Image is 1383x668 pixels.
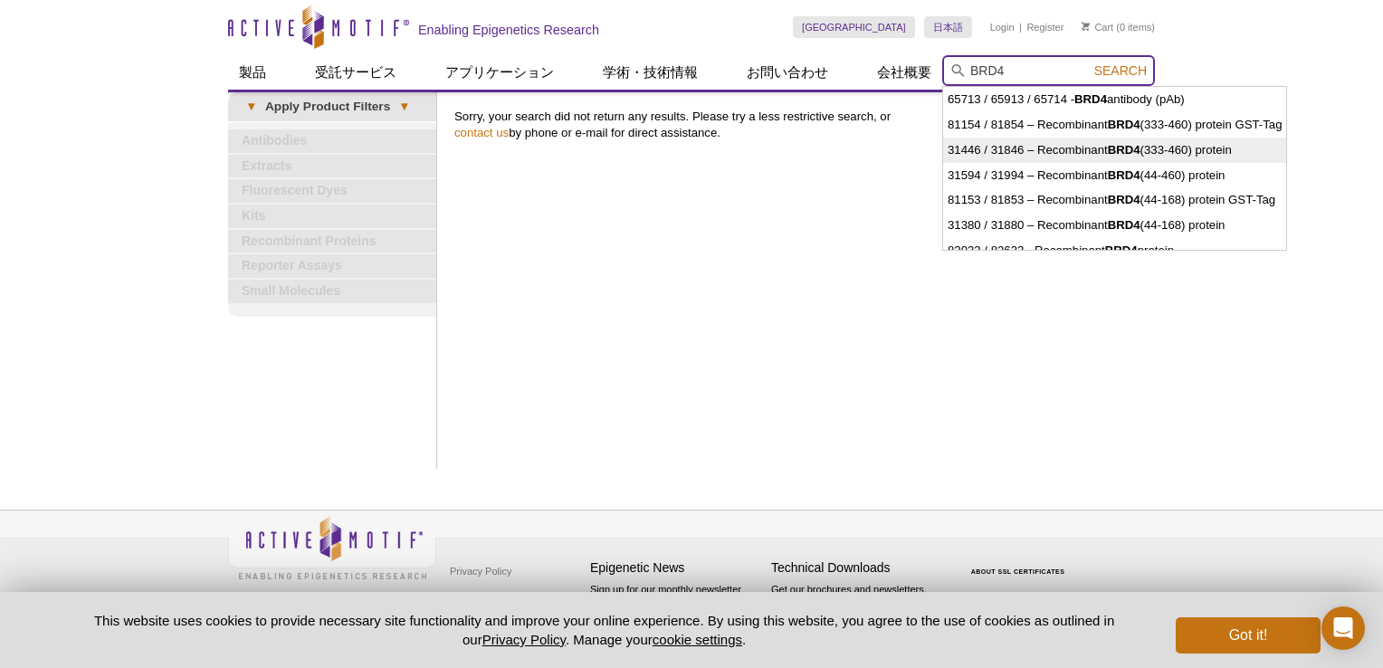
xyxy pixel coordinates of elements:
li: (0 items) [1082,16,1155,38]
a: Terms & Conditions [445,585,540,612]
strong: BRD4 [1108,218,1140,232]
strong: BRD4 [1105,243,1138,257]
p: Get our brochures and newsletters, or request them by mail. [771,582,943,628]
img: Your Cart [1082,22,1090,31]
a: Reporter Assays [228,254,436,278]
img: Active Motif, [228,511,436,584]
a: お問い合わせ [736,55,839,90]
div: Open Intercom Messenger [1321,606,1365,650]
a: Privacy Policy [482,632,566,647]
a: Privacy Policy [445,558,516,585]
li: 65713 / 65913 / 65714 - antibody (pAb) [943,87,1286,112]
a: Fluorescent Dyes [228,179,436,203]
a: [GEOGRAPHIC_DATA] [793,16,915,38]
a: アプリケーション [434,55,565,90]
a: ▾Apply Product Filters▾ [228,92,436,121]
a: 学術・技術情報 [592,55,709,90]
strong: BRD4 [1108,118,1140,131]
table: Click to Verify - This site chose Symantec SSL for secure e-commerce and confidential communicati... [952,542,1088,582]
p: Sign up for our monthly newsletter highlighting recent publications in the field of epigenetics. [590,582,762,644]
a: Register [1026,21,1063,33]
a: 受託サービス [304,55,407,90]
h4: Epigenetic News [590,560,762,576]
strong: BRD4 [1108,168,1140,182]
input: Keyword, Cat. No. [942,55,1155,86]
button: cookie settings [653,632,742,647]
a: Extracts [228,155,436,178]
a: Kits [228,205,436,228]
a: 会社概要 [866,55,942,90]
a: Login [990,21,1015,33]
a: 製品 [228,55,277,90]
li: 81154 / 81854 – Recombinant (333-460) protein GST-Tag [943,112,1286,138]
li: 31446 / 31846 – Recombinant (333-460) protein [943,138,1286,163]
a: ABOUT SSL CERTIFICATES [971,568,1065,575]
span: ▾ [390,99,418,115]
a: Recombinant Proteins [228,230,436,253]
a: Small Molecules [228,280,436,303]
strong: BRD4 [1074,92,1107,106]
button: Got it! [1176,617,1321,654]
strong: BRD4 [1108,193,1140,206]
li: 82033 / 82633 - Recombinant protein [943,238,1286,263]
p: This website uses cookies to provide necessary site functionality and improve your online experie... [62,611,1146,649]
li: 81153 / 81853 – Recombinant (44-168) protein GST-Tag [943,187,1286,213]
h4: Technical Downloads [771,560,943,576]
p: Sorry, your search did not return any results. Please try a less restrictive search, or by phone ... [454,109,1146,141]
li: | [1019,16,1022,38]
li: 31594 / 31994 – Recombinant (44-460) protein [943,163,1286,188]
strong: BRD4 [1108,143,1140,157]
span: ▾ [237,99,265,115]
span: Search [1094,63,1147,78]
a: 日本語 [924,16,972,38]
a: Cart [1082,21,1113,33]
a: Antibodies [228,129,436,153]
a: contact us [454,126,509,139]
h2: Enabling Epigenetics Research [418,22,599,38]
li: 31380 / 31880 – Recombinant (44-168) protein [943,213,1286,238]
button: Search [1089,62,1152,79]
